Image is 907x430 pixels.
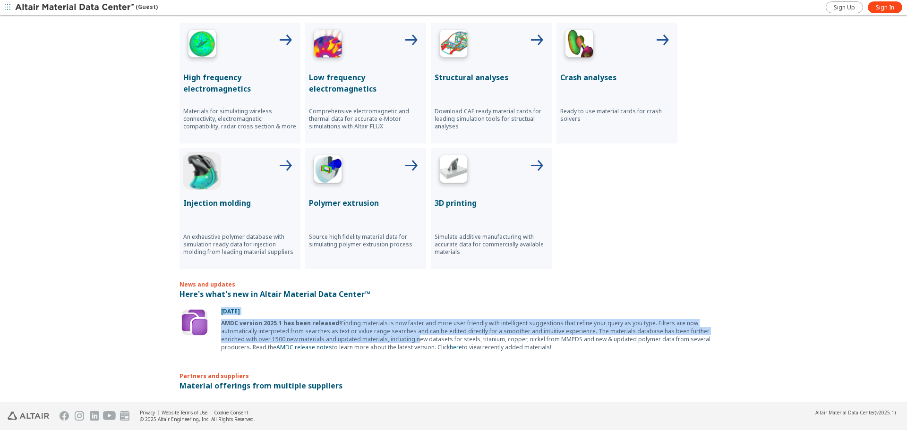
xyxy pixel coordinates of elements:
p: Low frequency electromagnetics [309,72,422,94]
div: (v2025.1) [815,409,896,416]
button: High Frequency IconHigh frequency electromagneticsMaterials for simulating wireless connectivity,... [180,23,300,143]
a: Sign Up [826,1,863,13]
div: © 2025 Altair Engineering, Inc. All Rights Reserved. [140,416,255,422]
img: Altair Material Data Center [15,3,136,12]
p: Simulate additive manufacturing with accurate data for commercially available materials [435,233,548,256]
div: Finding materials is now faster and more user friendly with intelligent suggestions that refine y... [221,319,727,351]
a: Sign In [868,1,902,13]
img: Low Frequency Icon [309,26,347,64]
p: Injection molding [183,197,297,209]
button: 3D Printing Icon3D printingSimulate additive manufacturing with accurate data for commercially av... [431,148,552,269]
p: Download CAE ready material cards for leading simulation tools for structual analyses [435,108,548,130]
a: Privacy [140,409,155,416]
span: Sign Up [834,4,855,11]
p: An exhaustive polymer database with simulation ready data for injection molding from leading mate... [183,233,297,256]
p: 3D printing [435,197,548,209]
a: Cookie Consent [214,409,248,416]
button: Crash Analyses IconCrash analysesReady to use material cards for crash solvers [556,23,677,143]
b: AMDC version 2025.1 has been released! [221,319,341,327]
p: Crash analyses [560,72,674,83]
p: Comprehensive electromagnetic and thermal data for accurate e-Motor simulations with Altair FLUX [309,108,422,130]
p: Material offerings from multiple suppliers [180,380,727,391]
p: High frequency electromagnetics [183,72,297,94]
a: here [450,343,462,351]
a: AMDC release notes [276,343,332,351]
img: High Frequency Icon [183,26,221,64]
img: Altair Engineering [8,412,49,420]
img: 3D Printing Icon [435,152,472,190]
p: Materials for simulating wireless connectivity, electromagnetic compatibility, radar cross sectio... [183,108,297,130]
span: Altair Material Data Center [815,409,875,416]
button: Injection Molding IconInjection moldingAn exhaustive polymer database with simulation ready data ... [180,148,300,269]
a: Website Terms of Use [162,409,207,416]
span: Sign In [876,4,894,11]
p: Achieve better products and faster development with multi-domain material properties sourced dire... [180,401,727,409]
p: Polymer extrusion [309,197,422,209]
p: Structural analyses [435,72,548,83]
button: Polymer Extrusion IconPolymer extrusionSource high fidelity material data for simulating polymer ... [305,148,426,269]
img: Polymer Extrusion Icon [309,152,347,190]
div: (Guest) [15,3,158,12]
img: Update Icon Software [180,307,210,337]
button: Structural Analyses IconStructural analysesDownload CAE ready material cards for leading simulati... [431,23,552,143]
p: Source high fidelity material data for simulating polymer extrusion process [309,233,422,248]
p: Here's what's new in Altair Material Data Center™ [180,288,727,300]
p: Ready to use material cards for crash solvers [560,108,674,123]
p: News and updates [180,280,727,288]
img: Injection Molding Icon [183,152,221,190]
p: Partners and suppliers [180,357,727,380]
img: Structural Analyses Icon [435,26,472,64]
button: Low Frequency IconLow frequency electromagneticsComprehensive electromagnetic and thermal data fo... [305,23,426,143]
img: Crash Analyses Icon [560,26,598,64]
p: [DATE] [221,307,727,315]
